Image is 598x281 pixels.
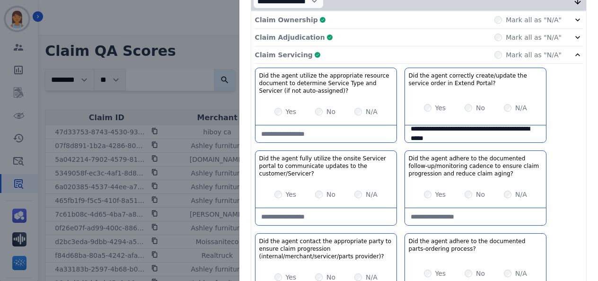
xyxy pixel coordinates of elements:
h3: Did the agent contact the appropriate party to ensure claim progression (internal/merchant/servic... [259,237,393,260]
h3: Did the agent adhere to the documented follow-up/monitoring cadence to ensure claim progression a... [409,155,542,177]
label: Mark all as "N/A" [506,15,562,25]
label: Yes [286,190,297,199]
label: N/A [515,103,527,113]
label: No [476,103,485,113]
label: Mark all as "N/A" [506,33,562,42]
h3: Did the agent utilize the appropriate resource document to determine Service Type and Servicer (i... [259,72,393,95]
label: Yes [435,190,446,199]
label: No [476,269,485,278]
p: Claim Servicing [255,50,313,60]
label: N/A [366,107,378,116]
label: N/A [515,269,527,278]
label: Yes [435,103,446,113]
h3: Did the agent fully utilize the onsite Servicer portal to communicate updates to the customer/Ser... [259,155,393,177]
p: Claim Ownership [255,15,318,25]
label: Yes [286,107,297,116]
label: Yes [435,269,446,278]
h3: Did the agent adhere to the documented parts-ordering process? [409,237,542,253]
label: No [476,190,485,199]
label: No [326,190,335,199]
h3: Did the agent correctly create/update the service order in Extend Portal? [409,72,542,87]
p: Claim Adjudication [255,33,325,42]
label: No [326,107,335,116]
label: N/A [366,190,378,199]
label: N/A [515,190,527,199]
label: Mark all as "N/A" [506,50,562,60]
